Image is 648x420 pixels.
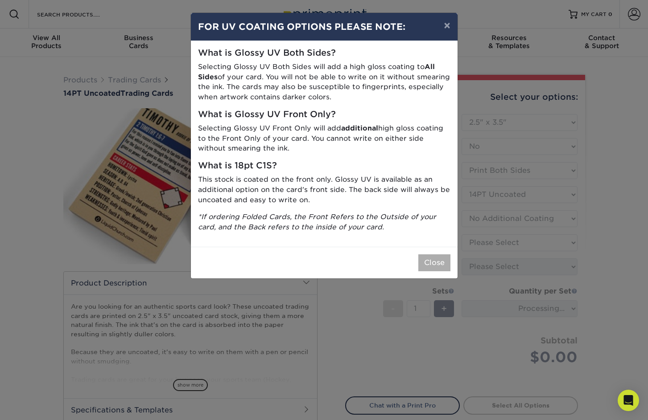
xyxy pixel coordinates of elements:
h5: What is Glossy UV Both Sides? [198,48,450,58]
strong: All Sides [198,62,435,81]
p: This stock is coated on the front only. Glossy UV is available as an additional option on the car... [198,175,450,205]
strong: additional [341,124,378,132]
button: Close [418,254,450,271]
h5: What is 18pt C1S? [198,161,450,171]
h4: FOR UV COATING OPTIONS PLEASE NOTE: [198,20,450,33]
i: *If ordering Folded Cards, the Front Refers to the Outside of your card, and the Back refers to t... [198,212,436,231]
p: Selecting Glossy UV Both Sides will add a high gloss coating to of your card. You will not be abl... [198,62,450,102]
div: Open Intercom Messenger [618,390,639,411]
h5: What is Glossy UV Front Only? [198,110,450,120]
p: Selecting Glossy UV Front Only will add high gloss coating to the Front Only of your card. You ca... [198,123,450,154]
button: × [437,13,457,38]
